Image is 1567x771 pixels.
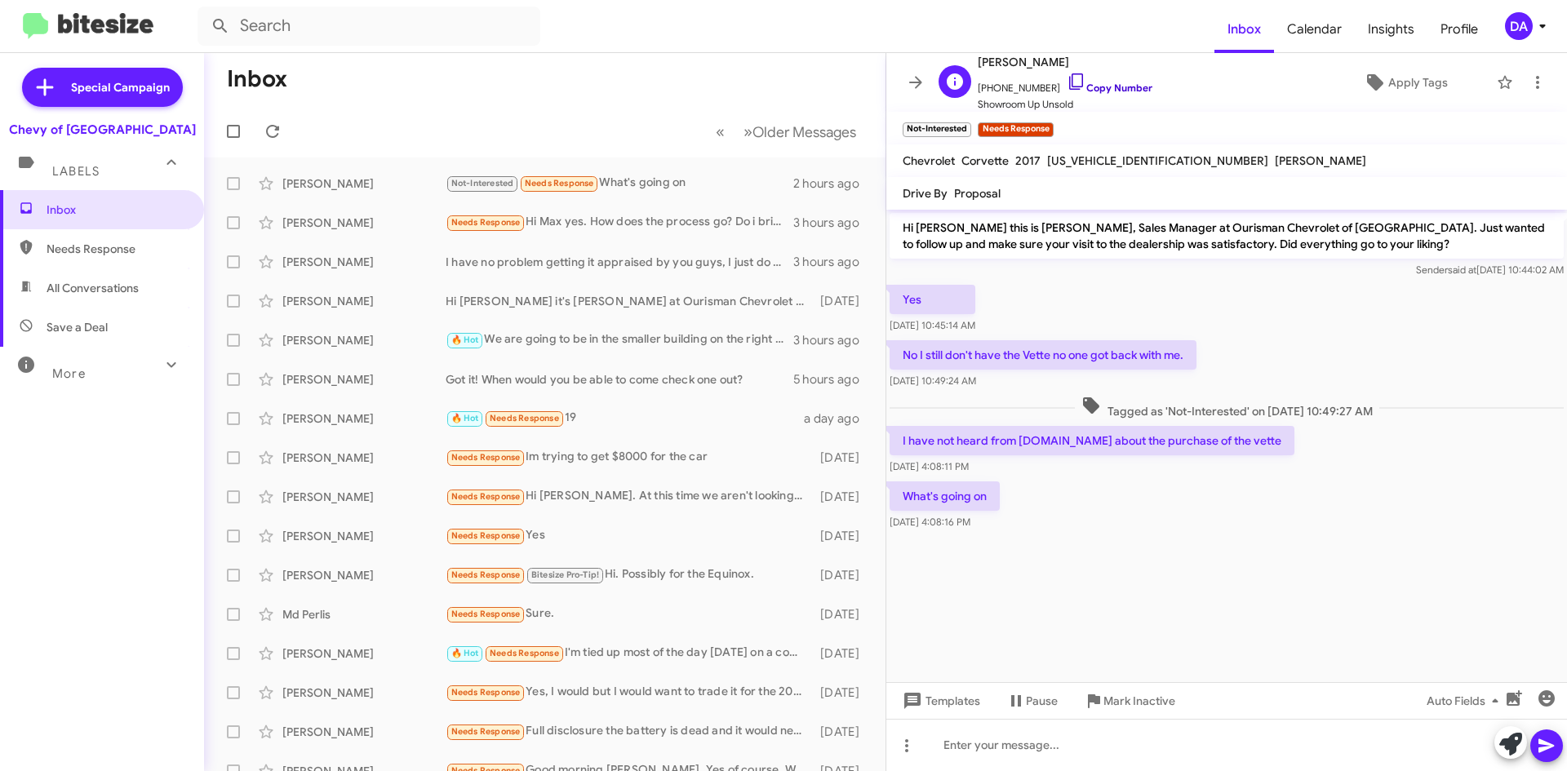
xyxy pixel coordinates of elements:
[490,413,559,423] span: Needs Response
[198,7,540,46] input: Search
[890,516,970,528] span: [DATE] 4:08:16 PM
[793,371,872,388] div: 5 hours ago
[446,565,812,584] div: Hi. Possibly for the Equinox.
[282,410,446,427] div: [PERSON_NAME]
[446,644,812,662] div: I'm tied up most of the day [DATE] on a company event. Let's talk [DATE].
[446,605,812,623] div: Sure.
[227,66,287,92] h1: Inbox
[978,96,1152,113] span: Showroom Up Unsold
[1355,6,1427,53] a: Insights
[490,648,559,658] span: Needs Response
[282,606,446,623] div: Md Perlis
[793,332,872,348] div: 3 hours ago
[451,569,521,580] span: Needs Response
[890,374,976,387] span: [DATE] 10:49:24 AM
[47,241,185,257] span: Needs Response
[446,487,812,506] div: Hi [PERSON_NAME]. At this time we aren't looking to sell it. Thank you
[451,530,521,541] span: Needs Response
[1414,686,1518,716] button: Auto Fields
[22,68,183,107] a: Special Campaign
[890,285,975,314] p: Yes
[451,609,521,619] span: Needs Response
[812,567,872,583] div: [DATE]
[1071,686,1188,716] button: Mark Inactive
[282,645,446,662] div: [PERSON_NAME]
[978,122,1053,137] small: Needs Response
[707,115,866,148] nav: Page navigation example
[47,319,108,335] span: Save a Deal
[47,280,139,296] span: All Conversations
[793,254,872,270] div: 3 hours ago
[993,686,1071,716] button: Pause
[886,686,993,716] button: Templates
[890,340,1196,370] p: No I still don't have the Vette no one got back with me.
[52,366,86,381] span: More
[71,79,170,95] span: Special Campaign
[903,153,955,168] span: Chevrolet
[282,567,446,583] div: [PERSON_NAME]
[446,371,793,388] div: Got it! When would you be able to come check one out?
[282,724,446,740] div: [PERSON_NAME]
[744,122,752,142] span: »
[1388,68,1448,97] span: Apply Tags
[282,489,446,505] div: [PERSON_NAME]
[978,52,1152,72] span: [PERSON_NAME]
[446,174,793,193] div: What's going on
[282,175,446,192] div: [PERSON_NAME]
[446,409,804,428] div: 19
[525,178,594,188] span: Needs Response
[1047,153,1268,168] span: [US_VEHICLE_IDENTIFICATION_NUMBER]
[812,450,872,466] div: [DATE]
[451,335,479,345] span: 🔥 Hot
[899,686,980,716] span: Templates
[446,448,812,467] div: Im trying to get $8000 for the car
[954,186,1001,201] span: Proposal
[282,332,446,348] div: [PERSON_NAME]
[812,645,872,662] div: [DATE]
[47,202,185,218] span: Inbox
[1026,686,1058,716] span: Pause
[1427,6,1491,53] a: Profile
[1427,686,1505,716] span: Auto Fields
[451,726,521,737] span: Needs Response
[890,460,969,472] span: [DATE] 4:08:11 PM
[282,528,446,544] div: [PERSON_NAME]
[446,293,812,309] div: Hi [PERSON_NAME] it's [PERSON_NAME] at Ourisman Chevrolet of [GEOGRAPHIC_DATA]. Just wanted to fo...
[961,153,1009,168] span: Corvette
[1505,12,1533,40] div: DA
[890,213,1564,259] p: Hi [PERSON_NAME] this is [PERSON_NAME], Sales Manager at Ourisman Chevrolet of [GEOGRAPHIC_DATA]....
[812,606,872,623] div: [DATE]
[282,685,446,701] div: [PERSON_NAME]
[451,648,479,658] span: 🔥 Hot
[903,186,948,201] span: Drive By
[451,178,514,188] span: Not-Interested
[812,489,872,505] div: [DATE]
[446,683,812,702] div: Yes, I would but I would want to trade it for the 2013 Jeep Wrangler Unlimited Sport if I got eno...
[706,115,735,148] button: Previous
[451,687,521,698] span: Needs Response
[451,491,521,502] span: Needs Response
[531,569,599,580] span: Bitesize Pro-Tip!
[978,72,1152,96] span: [PHONE_NUMBER]
[890,426,1294,455] p: I have not heard from [DOMAIN_NAME] about the purchase of the vette
[451,217,521,228] span: Needs Response
[1491,12,1549,40] button: DA
[890,481,1000,511] p: What's going on
[1274,6,1355,53] a: Calendar
[446,526,812,545] div: Yes
[812,528,872,544] div: [DATE]
[1015,153,1041,168] span: 2017
[1275,153,1366,168] span: [PERSON_NAME]
[451,413,479,423] span: 🔥 Hot
[446,254,793,270] div: I have no problem getting it appraised by you guys, I just do not want to waste my time sitting a...
[446,330,793,349] div: We are going to be in the smaller building on the right when you arrive
[716,122,725,142] span: «
[9,122,196,138] div: Chevy of [GEOGRAPHIC_DATA]
[804,410,872,427] div: a day ago
[1214,6,1274,53] span: Inbox
[446,213,793,232] div: Hi Max yes. How does the process go? Do i bring the vehicle down and you give me an appraisal/offer?
[903,122,971,137] small: Not-Interested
